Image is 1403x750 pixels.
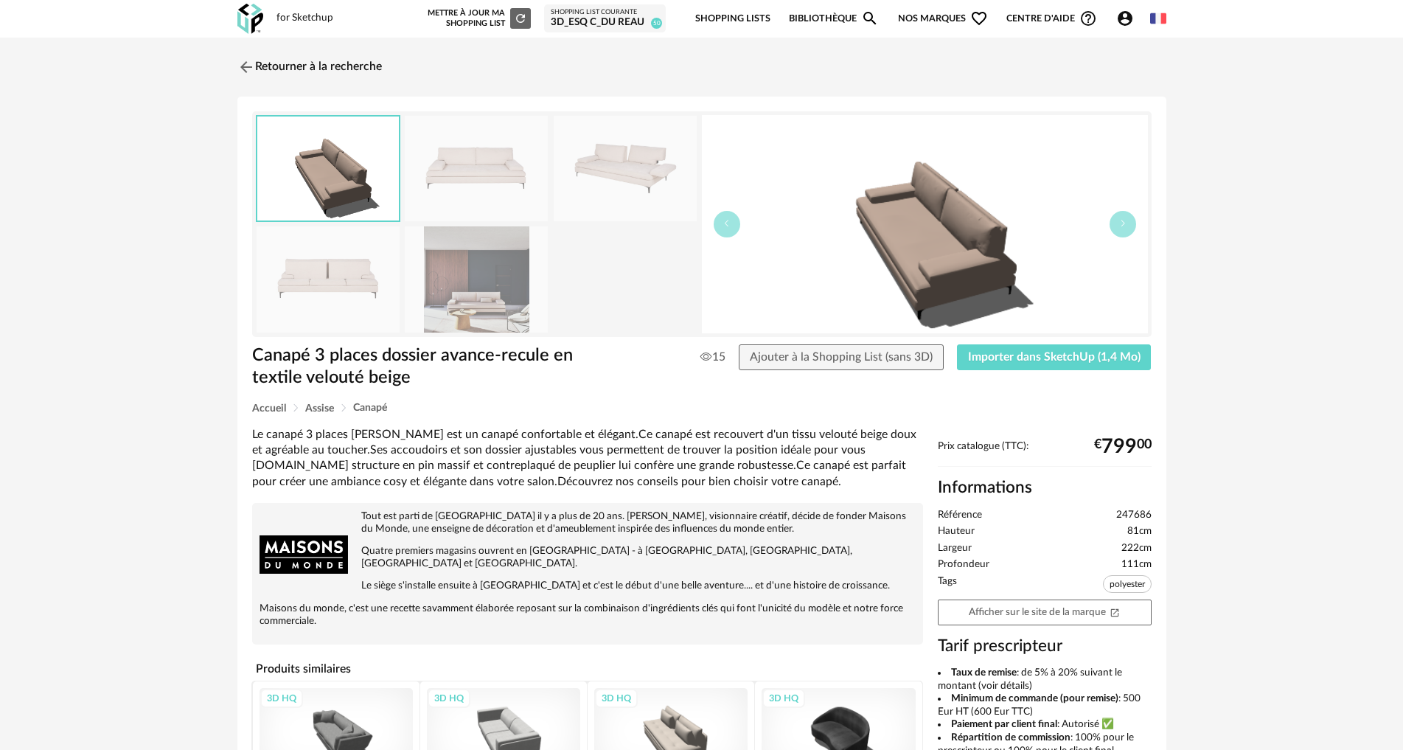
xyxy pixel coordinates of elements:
[938,440,1152,468] div: Prix catalogue (TTC):
[695,1,770,36] a: Shopping Lists
[554,116,697,221] img: canape-3-places-dossier-avance-recule-en-textile-veloute-beige-1000-13-5-247686_4.jpg
[938,636,1152,657] h3: Tarif prescripteur
[951,732,1070,743] b: Répartition de commission
[405,226,548,332] img: canape-3-places-dossier-avance-recule-en-textile-veloute-beige-1000-13-5-247686_2.jpg
[252,403,286,414] span: Accueil
[970,10,988,27] span: Heart Outline icon
[551,16,659,29] div: 3D_ESQ C_DU REAU
[861,10,879,27] span: Magnify icon
[252,427,923,490] div: Le canapé 3 places [PERSON_NAME] est un canapé confortable et élégant.Ce canapé est recouvert d'u...
[1103,575,1152,593] span: polyester
[938,692,1152,718] li: : 500 Eur HT (600 Eur TTC)
[1101,441,1137,453] span: 799
[260,510,348,599] img: brand logo
[938,509,982,522] span: Référence
[1116,10,1141,27] span: Account Circle icon
[428,689,470,708] div: 3D HQ
[1127,525,1152,538] span: 81cm
[938,667,1152,692] li: : de 5% à 20% suivant le montant (voir détails)
[260,580,916,592] p: Le siège s'installe ensuite à [GEOGRAPHIC_DATA] et c'est le début d'une belle aventure.... et d'u...
[551,8,659,29] a: Shopping List courante 3D_ESQ C_DU REAU 50
[898,1,988,36] span: Nos marques
[252,403,1152,414] div: Breadcrumb
[700,350,725,364] span: 15
[514,14,527,22] span: Refresh icon
[1116,10,1134,27] span: Account Circle icon
[551,8,659,17] div: Shopping List courante
[938,558,989,572] span: Profondeur
[938,575,957,597] span: Tags
[951,719,1057,729] b: Paiement par client final
[260,510,916,535] p: Tout est parti de [GEOGRAPHIC_DATA] il y a plus de 20 ans. [PERSON_NAME], visionnaire créatif, dé...
[425,8,531,29] div: Mettre à jour ma Shopping List
[237,4,263,34] img: OXP
[1121,542,1152,555] span: 222cm
[762,689,805,708] div: 3D HQ
[1116,509,1152,522] span: 247686
[1121,558,1152,572] span: 111cm
[938,525,975,538] span: Hauteur
[405,116,548,221] img: canape-3-places-dossier-avance-recule-en-textile-veloute-beige-1000-13-5-247686_1.jpg
[702,115,1148,333] img: thumbnail.png
[789,1,879,36] a: BibliothèqueMagnify icon
[252,658,923,680] h4: Produits similaires
[938,477,1152,499] h2: Informations
[951,667,1017,678] b: Taux de remise
[260,689,303,708] div: 3D HQ
[595,689,638,708] div: 3D HQ
[957,344,1152,371] button: Importer dans SketchUp (1,4 Mo)
[1094,441,1152,453] div: € 00
[951,693,1118,704] b: Minimum de commande (pour remise)
[750,351,933,363] span: Ajouter à la Shopping List (sans 3D)
[237,58,255,76] img: svg+xml;base64,PHN2ZyB3aWR0aD0iMjQiIGhlaWdodD0iMjQiIHZpZXdCb3g9IjAgMCAyNCAyNCIgZmlsbD0ibm9uZSIgeG...
[968,351,1141,363] span: Importer dans SketchUp (1,4 Mo)
[260,545,916,570] p: Quatre premiers magasins ouvrent en [GEOGRAPHIC_DATA] - à [GEOGRAPHIC_DATA], [GEOGRAPHIC_DATA], [...
[739,344,944,371] button: Ajouter à la Shopping List (sans 3D)
[938,718,1152,732] li: : Autorisé ✅
[938,542,972,555] span: Largeur
[1150,10,1166,27] img: fr
[257,117,399,221] img: thumbnail.png
[353,403,387,413] span: Canapé
[651,18,662,29] span: 50
[260,603,916,628] p: Maisons du monde, c'est une recette savamment élaborée reposant sur la combinaison d'ingrédients ...
[938,600,1152,625] a: Afficher sur le site de la marqueOpen In New icon
[237,51,382,83] a: Retourner à la recherche
[276,12,333,25] div: for Sketchup
[257,226,400,332] img: canape-3-places-dossier-avance-recule-en-textile-veloute-beige-1000-13-5-247686_5.jpg
[1006,10,1097,27] span: Centre d'aideHelp Circle Outline icon
[1079,10,1097,27] span: Help Circle Outline icon
[1110,606,1120,617] span: Open In New icon
[252,344,619,389] h1: Canapé 3 places dossier avance-recule en textile velouté beige
[305,403,334,414] span: Assise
